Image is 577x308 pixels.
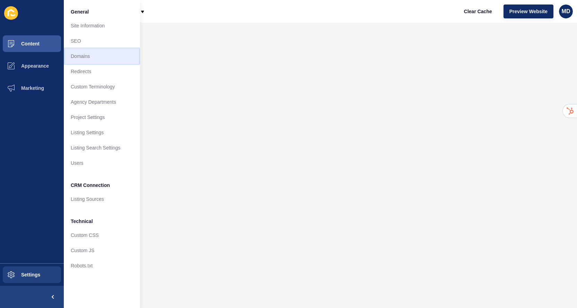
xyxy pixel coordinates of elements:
[64,18,140,33] a: Site Information
[562,8,570,15] span: MD
[64,49,140,64] a: Domains
[64,110,140,125] a: Project Settings
[458,5,498,18] button: Clear Cache
[71,182,110,189] span: CRM Connection
[64,125,140,140] a: Listing Settings
[71,8,89,15] span: General
[64,94,140,110] a: Agency Departments
[64,155,140,171] a: Users
[64,191,140,207] a: Listing Sources
[509,8,548,15] span: Preview Website
[64,79,140,94] a: Custom Terminology
[64,64,140,79] a: Redirects
[64,33,140,49] a: SEO
[64,258,140,273] a: Robots.txt
[64,228,140,243] a: Custom CSS
[464,8,492,15] span: Clear Cache
[64,243,140,258] a: Custom JS
[71,218,93,225] span: Technical
[503,5,553,18] button: Preview Website
[64,140,140,155] a: Listing Search Settings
